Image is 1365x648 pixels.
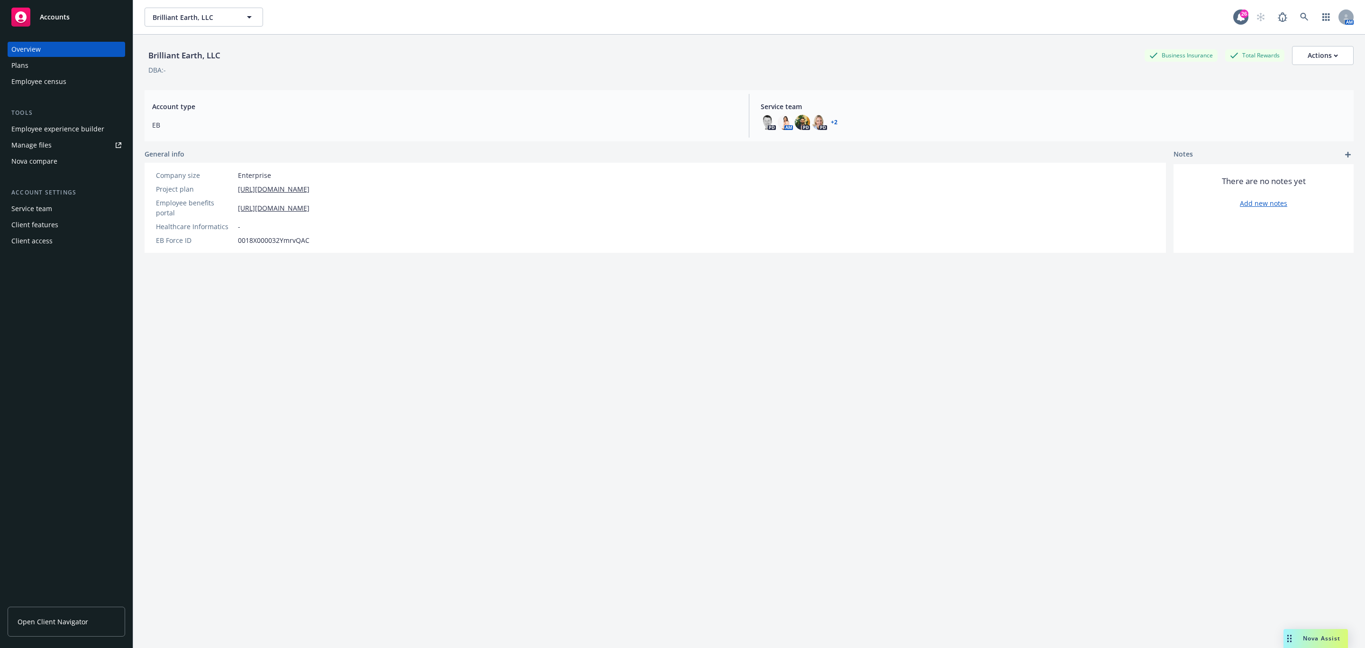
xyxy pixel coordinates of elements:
div: Service team [11,201,52,216]
div: Client access [11,233,53,249]
a: [URL][DOMAIN_NAME] [238,203,309,213]
a: Add new notes [1240,198,1287,208]
span: Open Client Navigator [18,617,88,627]
a: Start snowing [1251,8,1270,27]
div: Nova compare [11,154,57,169]
img: photo [761,115,776,130]
a: Report a Bug [1273,8,1292,27]
div: 26 [1240,9,1248,18]
span: Account type [152,102,737,111]
a: Accounts [8,4,125,30]
span: Enterprise [238,170,271,180]
div: Client features [11,217,58,232]
div: Business Insurance [1145,49,1218,61]
div: Tools [8,108,125,118]
img: photo [795,115,810,130]
span: - [238,222,240,231]
a: Overview [8,42,125,57]
a: +2 [831,120,837,125]
div: Plans [11,58,28,73]
span: 0018X000032YmrvQAC [238,235,309,245]
div: Brilliant Earth, LLC [145,49,224,62]
span: Nova Assist [1303,634,1340,642]
button: Brilliant Earth, LLC [145,8,263,27]
button: Nova Assist [1283,629,1348,648]
div: Employee experience builder [11,121,104,137]
img: photo [778,115,793,130]
div: Drag to move [1283,629,1295,648]
a: Nova compare [8,154,125,169]
span: General info [145,149,184,159]
a: Switch app [1317,8,1336,27]
a: Client access [8,233,125,249]
img: photo [812,115,827,130]
span: Notes [1174,149,1193,160]
a: [URL][DOMAIN_NAME] [238,184,309,194]
a: Plans [8,58,125,73]
a: Search [1295,8,1314,27]
a: add [1342,149,1354,160]
div: DBA: - [148,65,166,75]
div: Company size [156,170,234,180]
a: Client features [8,217,125,232]
div: Employee benefits portal [156,198,234,218]
div: Employee census [11,74,66,89]
span: Service team [761,102,1346,111]
div: Manage files [11,138,52,153]
div: Project plan [156,184,234,194]
a: Manage files [8,138,125,153]
span: Accounts [40,13,70,21]
div: EB Force ID [156,235,234,245]
div: Actions [1308,46,1338,65]
span: Brilliant Earth, LLC [153,12,235,22]
button: Actions [1292,46,1354,65]
a: Service team [8,201,125,216]
span: There are no notes yet [1222,176,1306,187]
div: Total Rewards [1225,49,1284,61]
div: Account settings [8,188,125,197]
div: Overview [11,42,41,57]
div: Healthcare Informatics [156,222,234,231]
span: EB [152,120,737,130]
a: Employee experience builder [8,121,125,137]
a: Employee census [8,74,125,89]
